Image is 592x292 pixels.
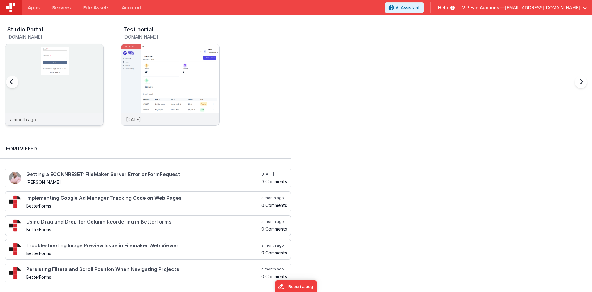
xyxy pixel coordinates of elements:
h5: [DOMAIN_NAME] [7,35,104,39]
h4: Using Drag and Drop for Column Reordering in Betterforms [26,219,260,225]
span: File Assets [83,5,110,11]
h5: a month ago [261,267,287,272]
h5: [DOMAIN_NAME] [123,35,220,39]
span: Apps [28,5,40,11]
h4: Implementing Google Ad Manager Tracking Code on Web Pages [26,195,260,201]
h5: 0 Comments [261,250,287,255]
a: Troubleshooting Image Preview Issue in Filemaker Web Viewer BetterForms a month ago 0 Comments [5,239,291,260]
a: Using Drag and Drop for Column Reordering in Betterforms BetterForms a month ago 0 Comments [5,215,291,236]
button: VIP Fan Auctions — [EMAIL_ADDRESS][DOMAIN_NAME] [462,5,587,11]
span: [EMAIL_ADDRESS][DOMAIN_NAME] [505,5,580,11]
h4: Persisting Filters and Scroll Position When Navigating Projects [26,267,260,272]
h4: Troubleshooting Image Preview Issue in Filemaker Web Viewer [26,243,260,249]
h5: 0 Comments [261,274,287,279]
img: 295_2.png [9,195,21,208]
a: Implementing Google Ad Manager Tracking Code on Web Pages BetterForms a month ago 0 Comments [5,191,291,212]
h5: [DATE] [262,172,287,177]
img: 295_2.png [9,243,21,255]
span: Help [438,5,448,11]
img: 411_2.png [9,172,21,184]
h3: Test portal [123,27,154,33]
h5: 0 Comments [261,203,287,208]
h5: 3 Comments [262,179,287,184]
h5: BetterForms [26,227,260,232]
p: [DATE] [126,116,141,123]
h5: BetterForms [26,204,260,208]
h3: Studio Portal [7,27,43,33]
button: AI Assistant [385,2,424,13]
h5: 0 Comments [261,227,287,231]
img: 295_2.png [9,267,21,279]
span: AI Assistant [396,5,420,11]
h5: BetterForms [26,275,260,279]
a: Getting a ECONNRESET: FileMaker Server Error onFormRequest [PERSON_NAME] [DATE] 3 Comments [5,168,291,188]
span: VIP Fan Auctions — [462,5,505,11]
span: Servers [52,5,71,11]
h5: a month ago [261,219,287,224]
h5: a month ago [261,195,287,200]
h5: BetterForms [26,251,260,256]
h5: a month ago [261,243,287,248]
h2: Forum Feed [6,145,285,152]
a: Persisting Filters and Scroll Position When Navigating Projects BetterForms a month ago 0 Comments [5,263,291,283]
h4: Getting a ECONNRESET: FileMaker Server Error onFormRequest [26,172,261,177]
h5: [PERSON_NAME] [26,180,261,184]
img: 295_2.png [9,219,21,232]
